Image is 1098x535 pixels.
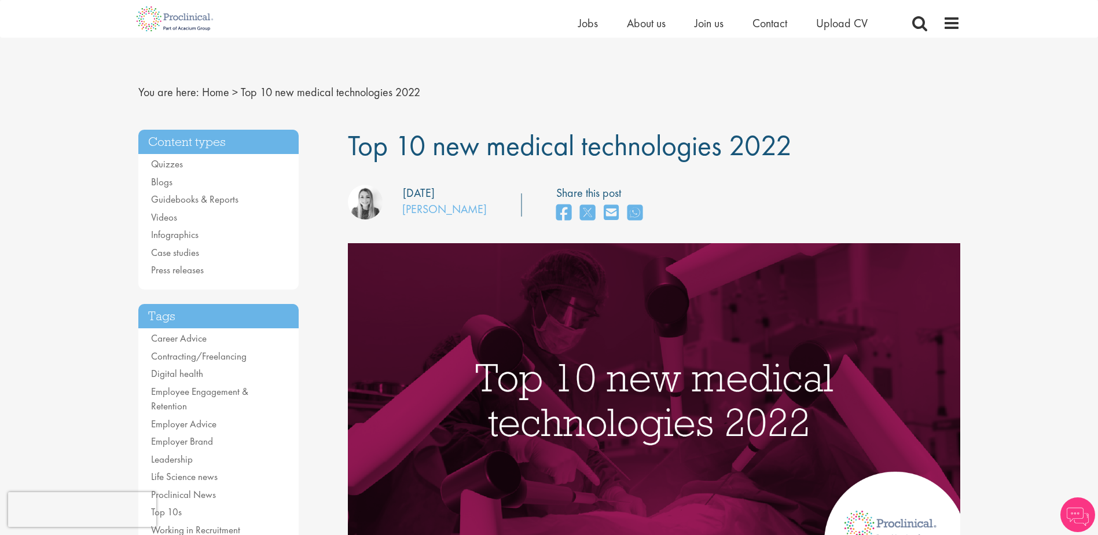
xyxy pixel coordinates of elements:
[403,185,435,201] div: [DATE]
[580,201,595,226] a: share on twitter
[151,417,216,430] a: Employer Advice
[138,304,299,329] h3: Tags
[202,85,229,100] a: breadcrumb link
[151,263,204,276] a: Press releases
[151,175,172,188] a: Blogs
[151,193,238,206] a: Guidebooks & Reports
[348,127,792,164] span: Top 10 new medical technologies 2022
[232,85,238,100] span: >
[604,201,619,226] a: share on email
[151,385,248,413] a: Employee Engagement & Retention
[348,185,383,219] img: Hannah Burke
[556,201,571,226] a: share on facebook
[138,130,299,155] h3: Content types
[151,453,193,466] a: Leadership
[816,16,868,31] a: Upload CV
[1060,497,1095,532] img: Chatbot
[151,246,199,259] a: Case studies
[151,332,207,345] a: Career Advice
[138,85,199,100] span: You are here:
[556,185,648,201] label: Share this post
[151,435,213,448] a: Employer Brand
[752,16,787,31] a: Contact
[627,201,642,226] a: share on whats app
[151,211,177,223] a: Videos
[151,488,216,501] a: Proclinical News
[695,16,724,31] a: Join us
[627,16,666,31] a: About us
[151,350,247,362] a: Contracting/Freelancing
[151,157,183,170] a: Quizzes
[241,85,420,100] span: Top 10 new medical technologies 2022
[151,470,218,483] a: Life Science news
[402,201,487,217] a: [PERSON_NAME]
[151,367,203,380] a: Digital health
[8,492,156,527] iframe: reCAPTCHA
[151,228,199,241] a: Infographics
[151,505,182,518] a: Top 10s
[578,16,598,31] a: Jobs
